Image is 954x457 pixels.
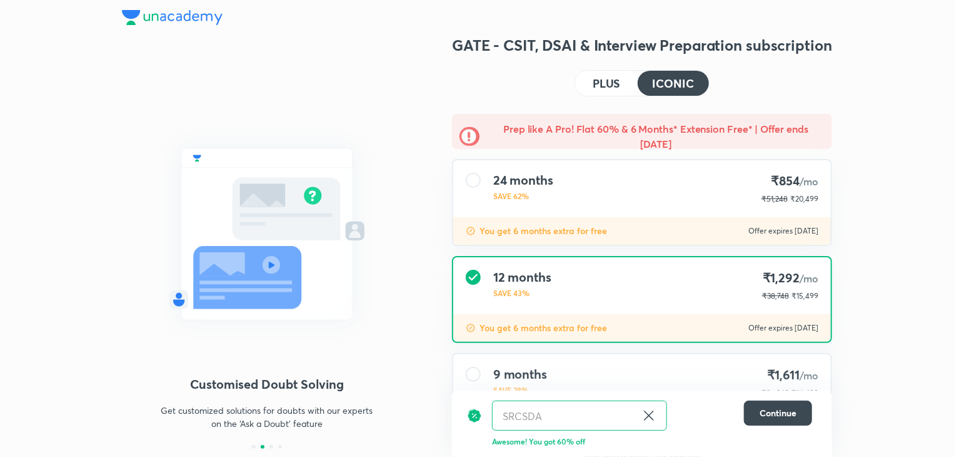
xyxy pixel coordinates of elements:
[466,323,476,333] img: discount
[761,193,788,205] p: ₹51,248
[467,401,482,431] img: discount
[748,226,818,236] p: Offer expires [DATE]
[762,270,818,287] h4: ₹1,292
[459,126,480,146] img: -
[493,173,553,188] h4: 24 months
[744,401,812,426] button: Continue
[800,272,818,285] span: /mo
[800,369,818,382] span: /mo
[158,404,376,430] p: Get customized solutions for doubts with our experts on the ‘Ask a Doubt’ feature
[493,270,551,285] h4: 12 months
[122,375,412,394] h4: Customised Doubt Solving
[653,78,694,89] h4: ICONIC
[493,287,551,299] p: SAVE 43%
[748,323,818,333] p: Offer expires [DATE]
[480,225,607,237] p: You get 6 months extra for free
[760,407,796,419] span: Continue
[638,71,709,96] button: ICONIC
[800,175,818,188] span: /mo
[122,10,223,25] img: Company Logo
[790,194,818,203] span: ₹20,499
[791,388,818,398] span: ₹14,499
[487,121,825,151] h5: Prep like A Pro! Flat 60% & 6 Months* Extension Free* | Offer ends [DATE]
[493,367,547,382] h4: 9 months
[791,291,818,300] span: ₹15,499
[480,322,607,334] p: You get 6 months extra for free
[761,388,789,399] p: ₹36,248
[762,290,789,302] p: ₹38,748
[122,125,412,343] img: LMP_1_7e6dc2762e.svg
[493,190,553,202] p: SAVE 62%
[761,367,818,384] h4: ₹1,611
[575,71,638,96] button: PLUS
[492,436,812,447] p: Awesome! You got 60% off
[466,226,476,236] img: discount
[493,384,547,396] p: SAVE 28%
[493,401,636,431] input: Have a referral code?
[593,78,620,89] h4: PLUS
[761,173,818,190] h4: ₹854
[452,35,832,55] h3: GATE - CSIT, DSAI & Interview Preparation subscription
